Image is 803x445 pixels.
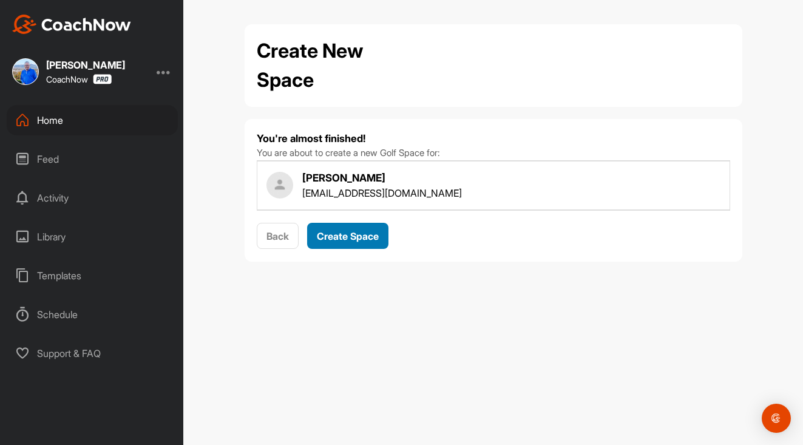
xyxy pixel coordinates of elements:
[266,230,289,242] span: Back
[257,131,730,146] h4: You're almost finished!
[302,186,462,200] p: [EMAIL_ADDRESS][DOMAIN_NAME]
[7,222,178,252] div: Library
[7,105,178,135] div: Home
[7,183,178,213] div: Activity
[12,58,39,85] img: 1bf2f548f11ab9d8b0c0beec4eb3eb8a.jpg
[93,74,112,84] img: CoachNow Pro
[12,15,131,34] img: CoachNow
[266,172,293,199] img: user
[46,60,125,70] div: [PERSON_NAME]
[307,223,388,249] button: Create Space
[257,36,421,95] h2: Create New Space
[7,338,178,369] div: Support & FAQ
[7,299,178,330] div: Schedule
[257,223,299,249] button: Back
[317,230,379,242] span: Create Space
[7,260,178,291] div: Templates
[302,171,462,186] h4: [PERSON_NAME]
[257,146,730,160] p: You are about to create a new Golf Space for:
[46,74,112,84] div: CoachNow
[7,144,178,174] div: Feed
[762,404,791,433] div: Open Intercom Messenger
